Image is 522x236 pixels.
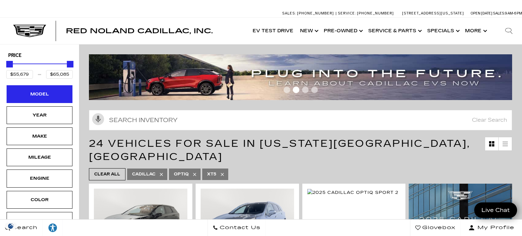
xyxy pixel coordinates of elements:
[7,191,72,209] div: ColorColor
[338,11,356,15] span: Service:
[43,223,63,233] div: Explore your accessibility options
[493,11,505,15] span: Sales:
[23,154,56,161] div: Mileage
[424,18,462,44] a: Specials
[174,170,189,178] span: Optiq
[8,53,71,59] h5: Price
[293,87,299,93] span: Go to slide 2
[94,170,120,178] span: Clear All
[302,87,309,93] span: Go to slide 3
[307,189,399,196] img: 2025 Cadillac OPTIQ Sport 2
[92,113,104,125] svg: Click to toggle on voice search
[7,127,72,145] div: MakeMake
[89,138,470,163] span: 24 Vehicles for Sale in [US_STATE][GEOGRAPHIC_DATA], [GEOGRAPHIC_DATA]
[7,106,72,124] div: YearYear
[478,206,513,214] span: Live Chat
[311,87,318,93] span: Go to slide 4
[485,137,498,150] a: Grid View
[6,61,13,67] div: Minimum Price
[207,170,216,178] span: XT5
[284,87,290,93] span: Go to slide 1
[402,11,464,15] a: [STREET_ADDRESS][US_STATE]
[10,223,38,232] span: Search
[23,175,56,182] div: Engine
[475,223,514,232] span: My Profile
[3,223,18,229] section: Click to Open Cookie Consent Modal
[66,27,213,35] span: Red Noland Cadillac, Inc.
[421,223,455,232] span: Glovebox
[23,217,56,224] div: Bodystyle
[365,18,424,44] a: Service & Parts
[7,148,72,166] div: MileageMileage
[23,112,56,119] div: Year
[505,11,522,15] span: 9 AM-6 PM
[46,70,73,79] input: Maximum
[7,170,72,187] div: EngineEngine
[23,196,56,203] div: Color
[282,11,296,15] span: Sales:
[282,12,336,15] a: Sales: [PHONE_NUMBER]
[474,202,517,218] a: Live Chat
[89,54,517,100] img: ev-blog-post-banners4
[23,91,56,98] div: Model
[6,59,73,79] div: Price
[336,12,396,15] a: Service: [PHONE_NUMBER]
[471,11,492,15] span: Open [DATE]
[249,18,297,44] a: EV Test Drive
[7,85,72,103] div: ModelModel
[218,223,261,232] span: Contact Us
[7,212,72,230] div: BodystyleBodystyle
[66,28,213,34] a: Red Noland Cadillac, Inc.
[23,133,56,140] div: Make
[496,18,522,44] div: Search
[297,18,320,44] a: New
[132,170,155,178] span: Cadillac
[297,11,334,15] span: [PHONE_NUMBER]
[43,220,63,236] a: Explore your accessibility options
[6,70,33,79] input: Minimum
[461,220,522,236] button: Open user profile menu
[320,18,365,44] a: Pre-Owned
[67,61,73,67] div: Maximum Price
[3,223,18,229] img: Opt-Out Icon
[89,110,512,130] input: Search Inventory
[462,18,489,44] button: More
[357,11,394,15] span: [PHONE_NUMBER]
[410,220,461,236] a: Glovebox
[207,220,266,236] a: Contact Us
[13,25,46,37] img: Cadillac Dark Logo with Cadillac White Text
